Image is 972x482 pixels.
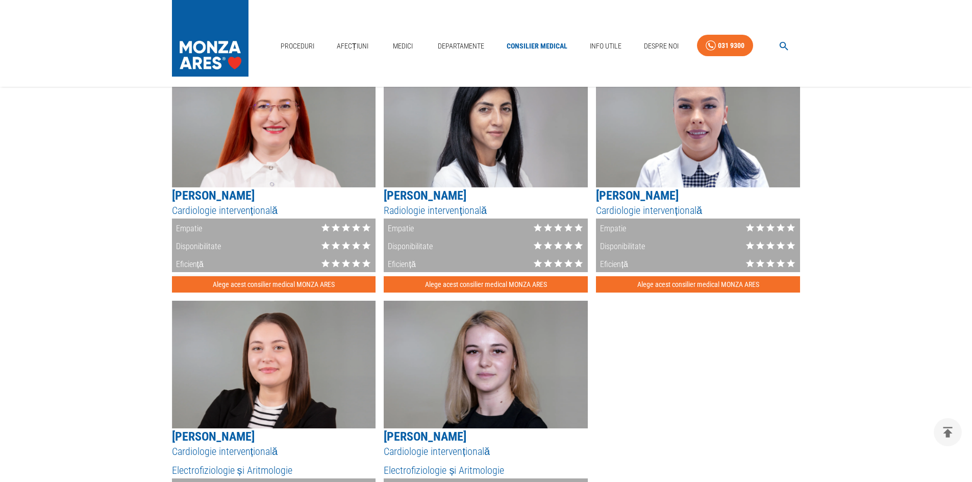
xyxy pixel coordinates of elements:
a: Medici [387,36,419,57]
img: Alina Udrea, ARES Helper [384,301,588,428]
a: Despre Noi [640,36,683,57]
h5: Cardiologie intervențională [384,445,588,459]
h5: [PERSON_NAME] [384,187,588,204]
button: Alege acest consilier medical MONZA ARES [172,276,376,293]
div: Empatie [172,219,202,236]
a: Departamente [434,36,488,57]
button: Alege acest consilier medical MONZA ARES [596,276,800,293]
a: Info Utile [586,36,626,57]
a: 031 9300 [697,35,753,57]
div: Eficiență [596,254,628,272]
h5: Cardiologie intervențională [172,204,376,218]
button: delete [934,418,962,446]
h5: Electrofiziologie și Aritmologie [384,464,588,477]
a: Consilier Medical [503,36,571,57]
div: Disponibilitate [596,236,645,254]
a: Proceduri [277,36,318,57]
a: Afecțiuni [333,36,372,57]
h5: Radiologie intervențională [384,204,588,218]
h5: Cardiologie intervențională [172,445,376,459]
h5: [PERSON_NAME] [172,428,376,445]
div: Eficiență [384,254,415,272]
div: Eficiență [172,254,204,272]
div: 031 9300 [718,39,744,52]
h5: Electrofiziologie și Aritmologie [172,464,376,477]
h5: [PERSON_NAME] [596,187,800,204]
h5: [PERSON_NAME] [384,428,588,445]
h5: [PERSON_NAME] [172,187,376,204]
button: Alege acest consilier medical MONZA ARES [384,276,588,293]
div: Disponibilitate [172,236,221,254]
div: Empatie [384,219,414,236]
div: Empatie [596,219,626,236]
h5: Cardiologie intervențională [596,204,800,218]
div: Disponibilitate [384,236,433,254]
